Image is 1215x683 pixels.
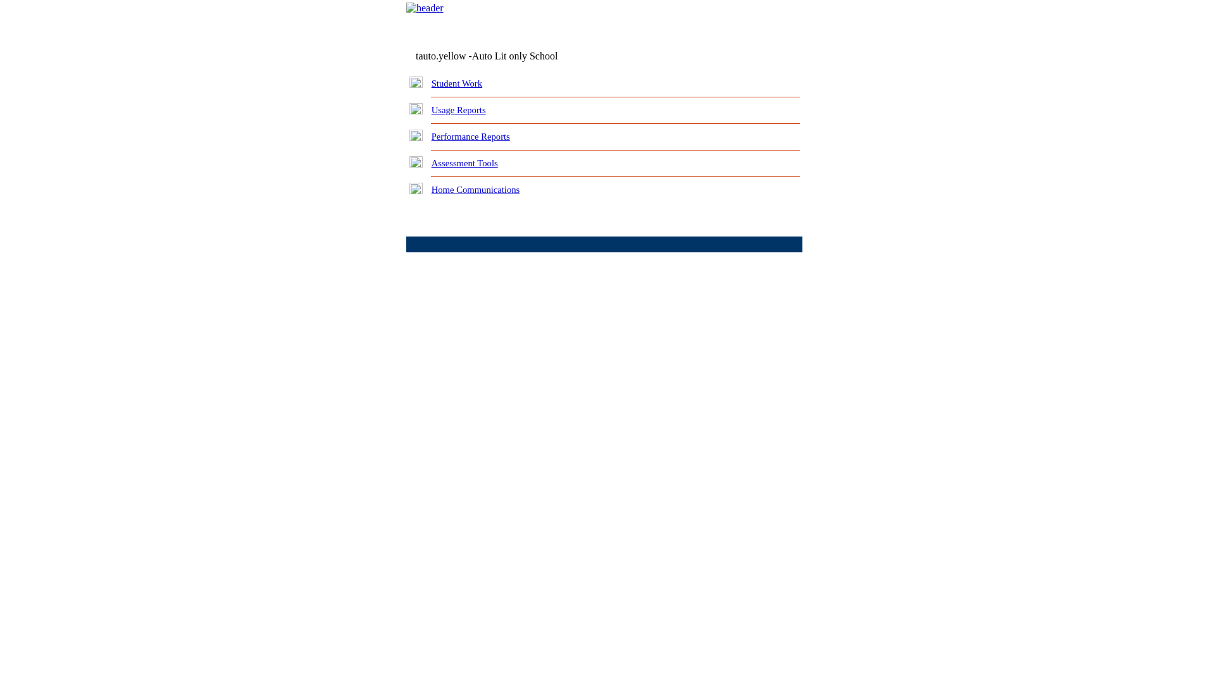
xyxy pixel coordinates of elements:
a: Performance Reports [432,132,510,142]
a: Home Communications [432,185,520,195]
img: plus.gif [409,103,423,114]
a: Student Work [432,78,482,89]
img: plus.gif [409,156,423,168]
a: Assessment Tools [432,158,498,168]
img: plus.gif [409,130,423,141]
td: tauto.yellow - [416,51,649,62]
a: Usage Reports [432,105,486,115]
img: plus.gif [409,183,423,194]
nobr: Auto Lit only School [472,51,558,61]
img: header [406,3,444,14]
img: plus.gif [409,77,423,88]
